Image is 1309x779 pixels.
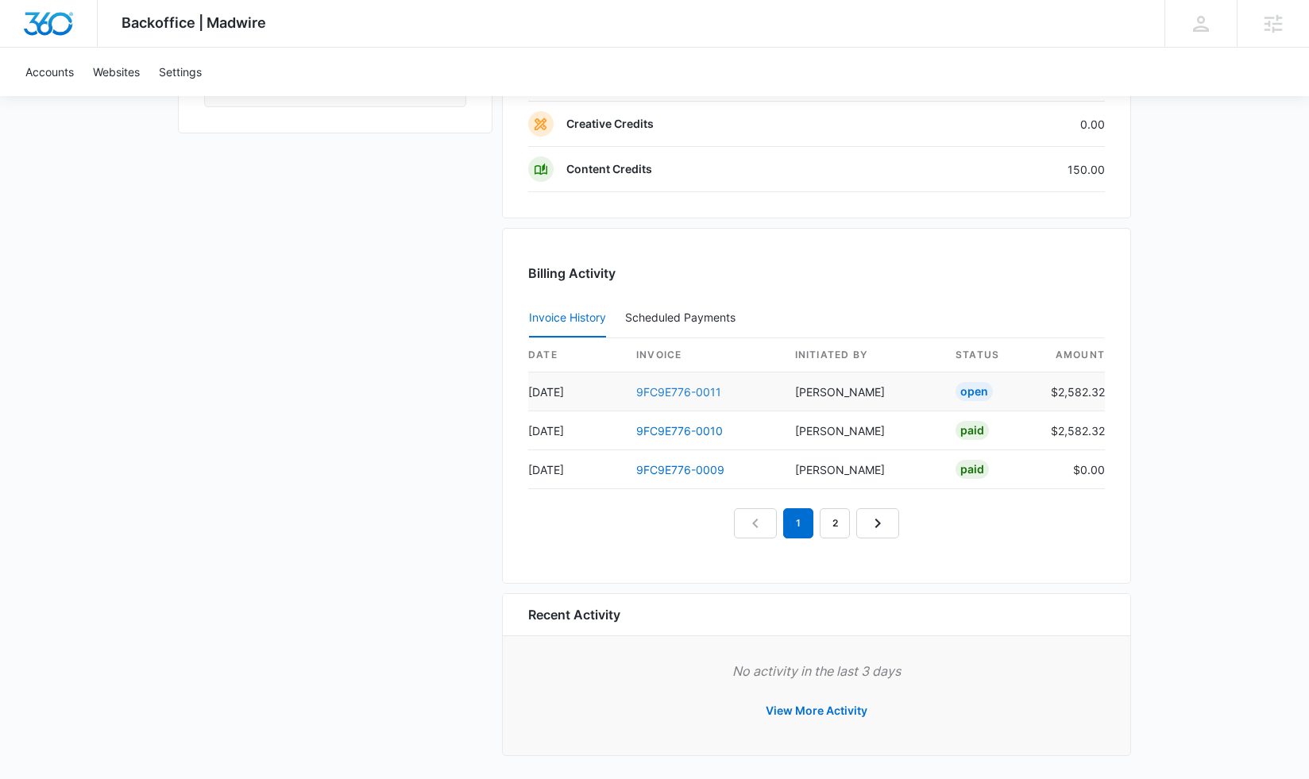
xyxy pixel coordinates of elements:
nav: Pagination [734,508,899,538]
a: Settings [149,48,211,96]
em: 1 [783,508,813,538]
a: 9FC9E776-0009 [636,463,724,476]
p: Content Credits [566,161,652,177]
th: status [943,338,1038,372]
td: [PERSON_NAME] [782,411,943,450]
div: Paid [956,460,989,479]
h3: Billing Activity [528,264,1105,283]
div: Open [956,382,993,401]
td: [PERSON_NAME] [782,450,943,489]
td: [DATE] [528,450,624,489]
th: date [528,338,624,372]
a: 9FC9E776-0011 [636,385,721,399]
td: [PERSON_NAME] [782,372,943,411]
td: [DATE] [528,411,624,450]
a: Websites [83,48,149,96]
th: amount [1038,338,1105,372]
span: Backoffice | Madwire [122,14,266,31]
td: $2,582.32 [1038,411,1105,450]
a: Next Page [856,508,899,538]
th: invoice [624,338,782,372]
p: No activity in the last 3 days [528,661,1105,681]
td: 150.00 [936,147,1105,192]
a: Accounts [16,48,83,96]
td: [DATE] [528,372,624,411]
a: 9FC9E776-0010 [636,424,723,438]
td: $0.00 [1038,450,1105,489]
button: Invoice History [529,299,606,337]
td: 0.00 [936,102,1105,147]
div: Paid [956,421,989,440]
div: Scheduled Payments [625,312,742,323]
th: Initiated By [782,338,943,372]
button: View More Activity [750,692,883,730]
a: Page 2 [820,508,850,538]
td: $2,582.32 [1038,372,1105,411]
h6: Recent Activity [528,605,620,624]
p: Creative Credits [566,116,654,132]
